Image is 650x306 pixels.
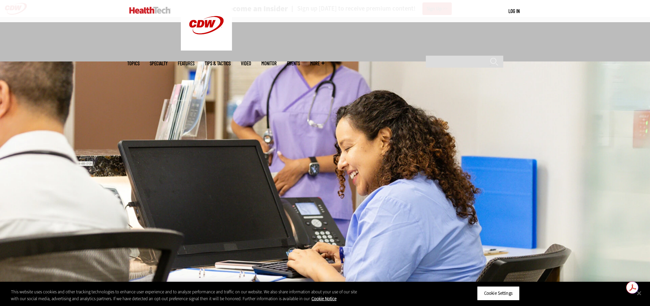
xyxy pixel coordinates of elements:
a: More information about your privacy [312,296,336,302]
div: User menu [508,8,520,15]
span: Topics [127,61,140,66]
div: This website uses cookies and other tracking technologies to enhance user experience and to analy... [11,289,358,302]
a: Tips & Tactics [205,61,231,66]
span: More [310,61,324,66]
a: CDW [181,45,232,52]
span: Specialty [150,61,168,66]
a: Events [287,61,300,66]
a: Features [178,61,194,66]
a: Video [241,61,251,66]
a: Log in [508,8,520,14]
button: Cookie Settings [477,286,520,301]
a: MonITor [261,61,277,66]
img: Home [129,7,171,14]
